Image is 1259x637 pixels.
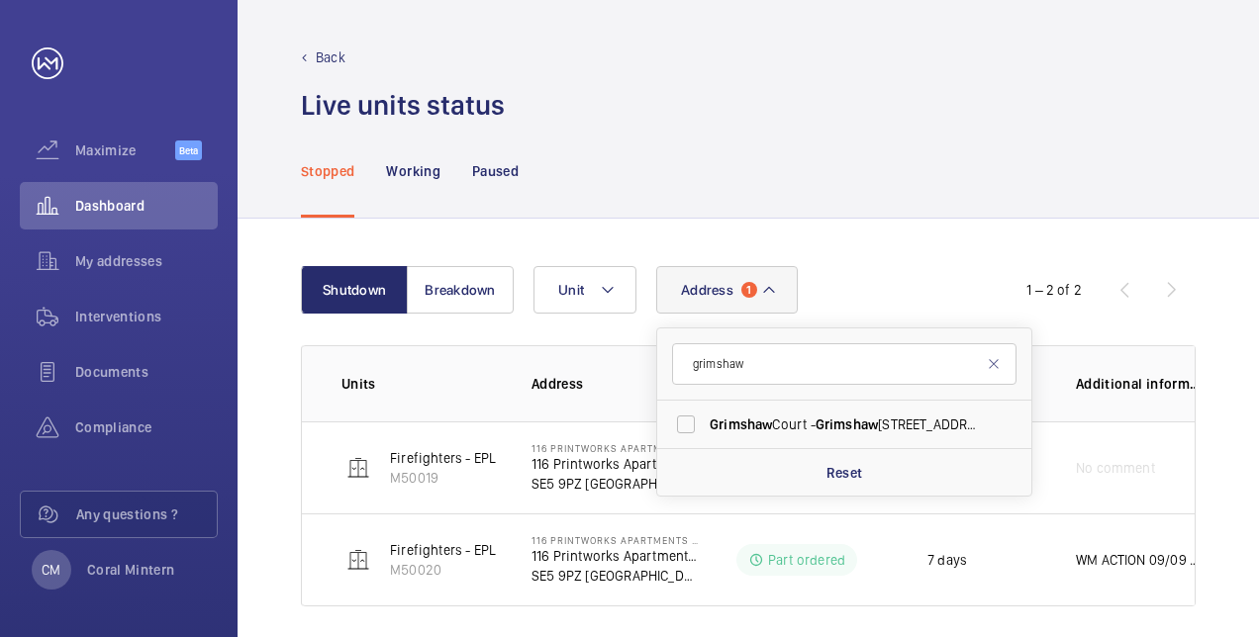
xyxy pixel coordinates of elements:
[532,454,698,474] p: 116 Printworks Apartments Flats 1-65
[175,140,202,160] span: Beta
[341,374,500,394] p: Units
[75,140,175,160] span: Maximize
[75,362,218,382] span: Documents
[390,448,586,468] p: Firefighters - EPL Flats 1-65 No 1
[532,474,698,494] p: SE5 9PZ [GEOGRAPHIC_DATA]
[672,343,1017,385] input: Search by address
[386,161,439,181] p: Working
[768,550,845,570] p: Part ordered
[710,416,772,432] span: Grimshaw
[710,414,982,434] span: Court - [STREET_ADDRESS]
[532,566,698,586] p: SE5 9PZ [GEOGRAPHIC_DATA]
[656,266,798,314] button: Address1
[532,442,698,454] p: 116 Printworks Apartments Flats 1-65 - High Risk Building
[301,266,408,314] button: Shutdown
[741,282,757,298] span: 1
[1076,550,1203,570] p: WM ACTION 09/09 - Follow up [DATE] - Technical on site [DATE] with switches 04.09 - Part on order...
[826,463,863,483] p: Reset
[346,548,370,572] img: elevator.svg
[346,456,370,480] img: elevator.svg
[681,282,733,298] span: Address
[76,504,217,524] span: Any questions ?
[316,47,345,67] p: Back
[390,468,586,488] p: M50019
[301,161,354,181] p: Stopped
[533,266,636,314] button: Unit
[390,540,589,560] p: Firefighters - EPL Flats 1-65 No 2
[75,251,218,271] span: My addresses
[1026,280,1082,300] div: 1 – 2 of 2
[407,266,514,314] button: Breakdown
[532,534,698,546] p: 116 Printworks Apartments Flats 1-65 - High Risk Building
[75,307,218,326] span: Interventions
[390,560,589,580] p: M50020
[75,417,218,437] span: Compliance
[532,374,698,394] p: Address
[532,546,698,566] p: 116 Printworks Apartments Flats 1-65
[1076,458,1155,478] span: No comment
[472,161,519,181] p: Paused
[42,560,60,580] p: CM
[75,196,218,216] span: Dashboard
[558,282,584,298] span: Unit
[927,550,967,570] p: 7 days
[87,560,175,580] p: Coral Mintern
[301,87,505,124] h1: Live units status
[816,416,878,432] span: Grimshaw
[1076,374,1203,394] p: Additional information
